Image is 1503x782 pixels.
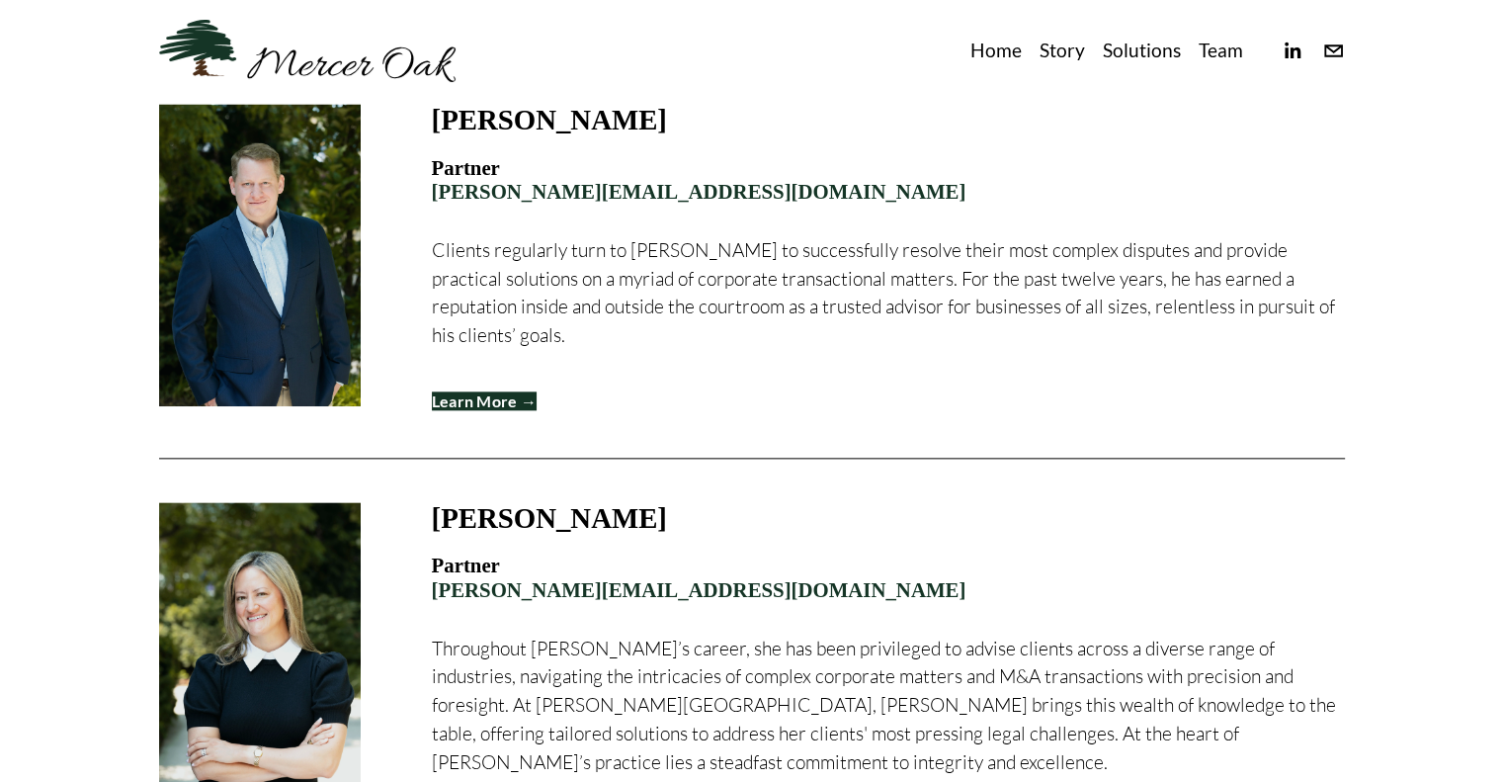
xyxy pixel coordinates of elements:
[432,391,538,410] a: Learn More →
[432,104,667,135] h3: [PERSON_NAME]
[1040,35,1085,67] a: Story
[432,502,667,534] h3: [PERSON_NAME]
[1199,35,1243,67] a: Team
[1322,40,1345,62] a: info@merceroaklaw.com
[1103,35,1181,67] a: Solutions
[432,180,966,203] a: [PERSON_NAME][EMAIL_ADDRESS][DOMAIN_NAME]
[969,35,1021,67] a: Home
[432,156,1345,205] h4: Partner
[432,236,1345,350] p: Clients regularly turn to [PERSON_NAME] to successfully resolve their most complex disputes and p...
[432,578,966,601] a: [PERSON_NAME][EMAIL_ADDRESS][DOMAIN_NAME]
[432,635,1345,777] p: Throughout [PERSON_NAME]’s career, she has been privileged to advise clients across a diverse ran...
[1281,40,1303,62] a: linkedin-unauth
[432,554,1345,602] h4: Partner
